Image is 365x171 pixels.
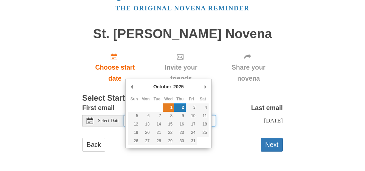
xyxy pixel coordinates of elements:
[197,129,209,137] button: 25
[124,115,216,126] input: Use the arrow keys to pick a date
[128,112,140,120] button: 5
[151,120,163,129] button: 14
[197,112,209,120] button: 11
[163,137,174,145] button: 29
[202,82,209,92] button: Next Month
[154,62,208,84] span: Invite your friends
[128,82,135,92] button: Previous Month
[116,5,250,12] a: The original novena reminder
[89,62,141,84] span: Choose start date
[140,112,151,120] button: 6
[128,120,140,129] button: 12
[163,103,174,112] button: 1
[151,137,163,145] button: 28
[130,97,138,101] abbr: Sunday
[141,97,150,101] abbr: Monday
[176,97,184,101] abbr: Thursday
[140,137,151,145] button: 27
[174,120,186,129] button: 16
[128,137,140,145] button: 26
[151,112,163,120] button: 7
[163,129,174,137] button: 22
[186,103,197,112] button: 3
[251,102,283,113] label: Last email
[152,82,172,92] div: October
[174,112,186,120] button: 9
[186,112,197,120] button: 10
[164,97,173,101] abbr: Wednesday
[82,138,105,152] a: Back
[82,94,283,103] h3: Select Start Date
[261,138,283,152] button: Next
[82,27,283,41] h1: St. [PERSON_NAME] Novena
[214,48,283,87] div: Click "Next" to confirm your start date first.
[186,129,197,137] button: 24
[163,112,174,120] button: 8
[98,118,119,123] span: Select Date
[186,120,197,129] button: 17
[172,82,185,92] div: 2025
[128,129,140,137] button: 19
[189,97,194,101] abbr: Friday
[151,129,163,137] button: 21
[264,117,283,124] span: [DATE]
[197,120,209,129] button: 18
[82,48,148,87] a: Choose start date
[174,103,186,112] button: 2
[140,129,151,137] button: 20
[82,102,115,113] label: First email
[174,129,186,137] button: 23
[148,48,214,87] div: Click "Next" to confirm your start date first.
[154,97,160,101] abbr: Tuesday
[140,120,151,129] button: 13
[174,137,186,145] button: 30
[200,97,206,101] abbr: Saturday
[197,103,209,112] button: 4
[221,62,276,84] span: Share your novena
[163,120,174,129] button: 15
[186,137,197,145] button: 31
